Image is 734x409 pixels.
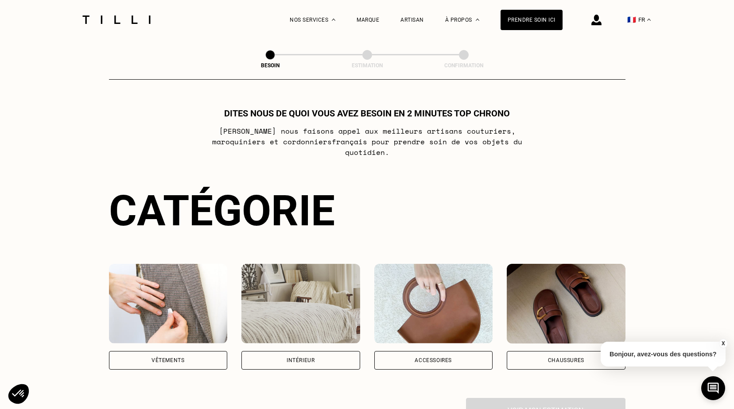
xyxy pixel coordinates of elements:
img: icône connexion [591,15,602,25]
p: [PERSON_NAME] nous faisons appel aux meilleurs artisans couturiers , maroquiniers et cordonniers ... [191,126,543,158]
span: 🇫🇷 [627,15,636,24]
h1: Dites nous de quoi vous avez besoin en 2 minutes top chrono [224,108,510,119]
img: Menu déroulant à propos [476,19,479,21]
img: Intérieur [241,264,360,343]
img: Accessoires [374,264,493,343]
div: Besoin [226,62,315,69]
img: Menu déroulant [332,19,335,21]
div: Estimation [323,62,412,69]
p: Bonjour, avez-vous des questions? [601,342,726,367]
a: Artisan [400,17,424,23]
div: Vêtements [151,358,184,363]
img: Logo du service de couturière Tilli [79,15,154,24]
div: Confirmation [419,62,508,69]
div: Intérieur [287,358,315,363]
div: Catégorie [109,186,625,235]
button: X [718,339,727,348]
div: Chaussures [548,358,584,363]
img: menu déroulant [647,19,651,21]
div: Accessoires [415,358,452,363]
img: Chaussures [507,264,625,343]
img: Vêtements [109,264,228,343]
a: Marque [357,17,379,23]
a: Prendre soin ici [501,10,563,30]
